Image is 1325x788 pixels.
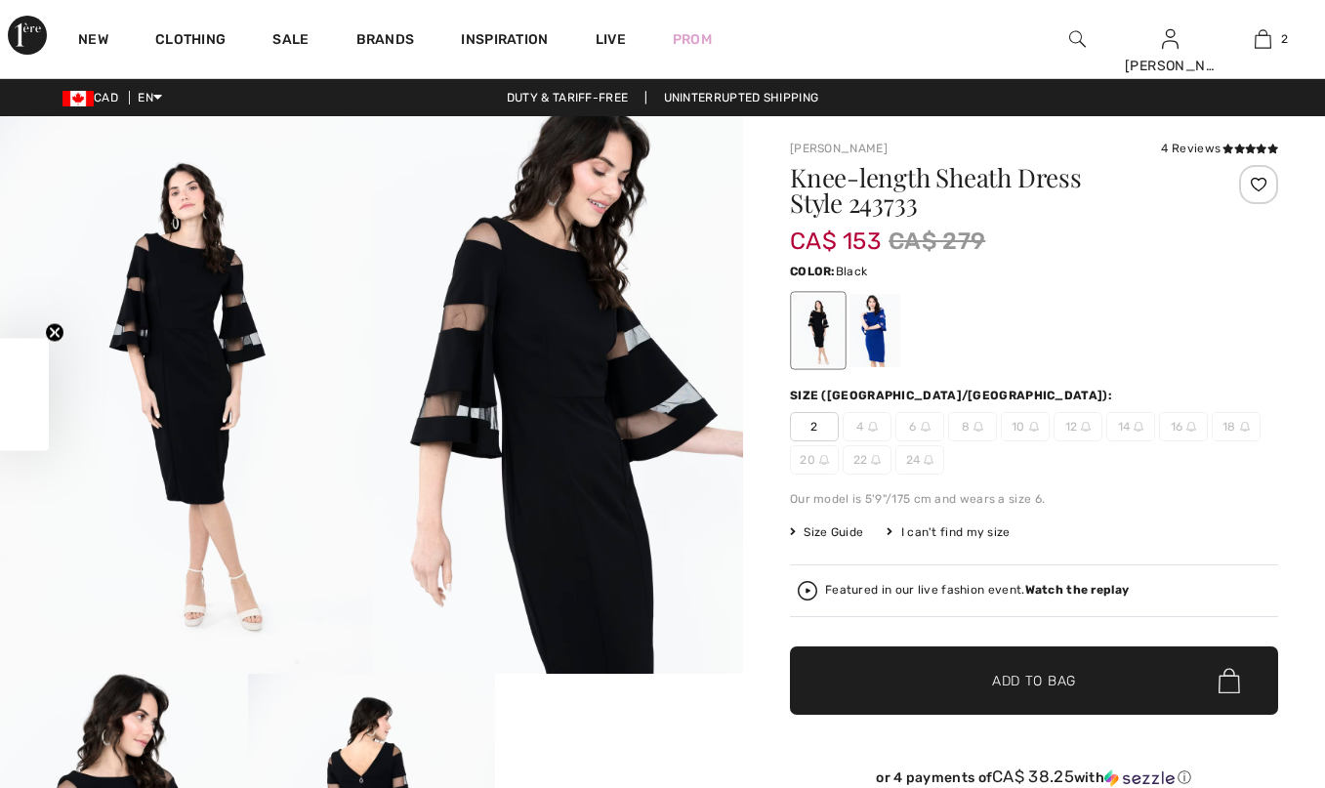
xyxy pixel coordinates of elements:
a: New [78,31,108,52]
span: Color: [790,265,836,278]
span: Black [836,265,868,278]
a: Sign In [1162,29,1179,48]
img: ring-m.svg [1029,422,1039,432]
img: ring-m.svg [1134,422,1143,432]
img: Canadian Dollar [62,91,94,106]
div: [PERSON_NAME] [1125,56,1216,76]
img: ring-m.svg [924,455,933,465]
a: Prom [673,29,712,50]
img: My Bag [1255,27,1271,51]
img: ring-m.svg [1240,422,1250,432]
div: I can't find my size [887,523,1010,541]
a: Clothing [155,31,226,52]
span: Size Guide [790,523,863,541]
div: Black [793,294,844,367]
a: Live [596,29,626,50]
span: 24 [895,445,944,475]
img: 1ère Avenue [8,16,47,55]
span: CAD [62,91,126,104]
div: Our model is 5'9"/175 cm and wears a size 6. [790,490,1278,508]
div: Size ([GEOGRAPHIC_DATA]/[GEOGRAPHIC_DATA]): [790,387,1116,404]
a: [PERSON_NAME] [790,142,888,155]
img: ring-m.svg [921,422,931,432]
button: Add to Bag [790,646,1278,715]
strong: Watch the replay [1025,583,1130,597]
img: search the website [1069,27,1086,51]
span: 8 [948,412,997,441]
img: Sezzle [1104,769,1175,787]
img: ring-m.svg [1186,422,1196,432]
span: CA$ 153 [790,208,881,255]
h1: Knee-length Sheath Dress Style 243733 [790,165,1197,216]
span: 10 [1001,412,1050,441]
span: CA$ 38.25 [992,767,1074,786]
span: EN [138,91,162,104]
img: ring-m.svg [819,455,829,465]
img: ring-m.svg [973,422,983,432]
img: Watch the replay [798,581,817,601]
a: Sale [272,31,309,52]
div: Featured in our live fashion event. [825,584,1129,597]
a: Brands [356,31,415,52]
img: ring-m.svg [1081,422,1091,432]
span: 6 [895,412,944,441]
span: 20 [790,445,839,475]
span: 12 [1054,412,1102,441]
span: 2 [1281,30,1288,48]
img: ring-m.svg [871,455,881,465]
span: Inspiration [461,31,548,52]
img: ring-m.svg [868,422,878,432]
span: 2 [790,412,839,441]
div: Royal Sapphire 163 [849,294,900,367]
span: 16 [1159,412,1208,441]
div: or 4 payments of with [790,767,1278,787]
img: Knee-Length Sheath Dress Style 243733. 2 [372,116,744,674]
span: 18 [1212,412,1261,441]
span: Add to Bag [992,671,1076,691]
span: 14 [1106,412,1155,441]
button: Close teaser [45,322,64,342]
div: 4 Reviews [1161,140,1278,157]
span: 22 [843,445,891,475]
span: CA$ 279 [889,224,985,259]
span: 4 [843,412,891,441]
a: 2 [1218,27,1308,51]
img: My Info [1162,27,1179,51]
